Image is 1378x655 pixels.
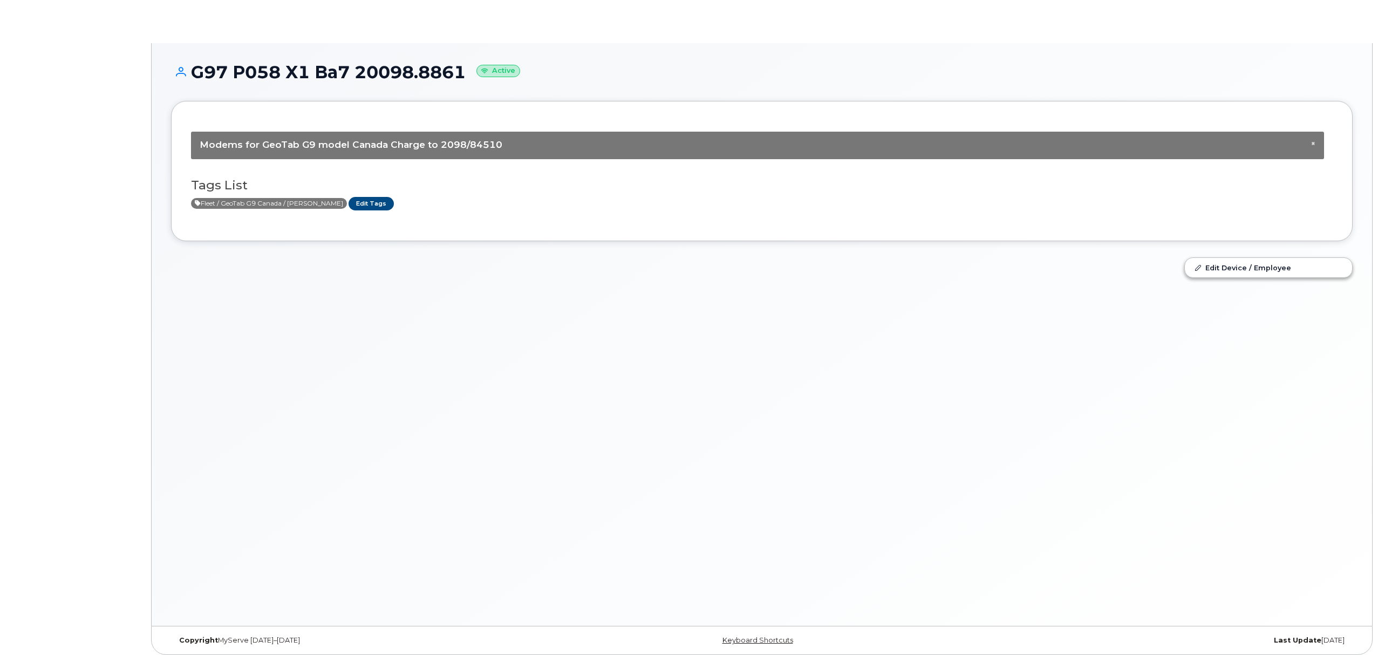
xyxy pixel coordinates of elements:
[1311,140,1315,147] button: Close
[476,65,520,77] small: Active
[179,636,218,644] strong: Copyright
[1185,258,1352,277] a: Edit Device / Employee
[1311,139,1315,147] span: ×
[171,63,1353,81] h1: G97 P058 X1 Ba7 20098.8861
[191,198,347,209] span: Active
[959,636,1353,645] div: [DATE]
[191,179,1333,192] h3: Tags List
[200,139,502,150] span: Modems for GeoTab G9 model Canada Charge to 2098/84510
[722,636,793,644] a: Keyboard Shortcuts
[171,636,565,645] div: MyServe [DATE]–[DATE]
[349,197,394,210] a: Edit Tags
[1274,636,1321,644] strong: Last Update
